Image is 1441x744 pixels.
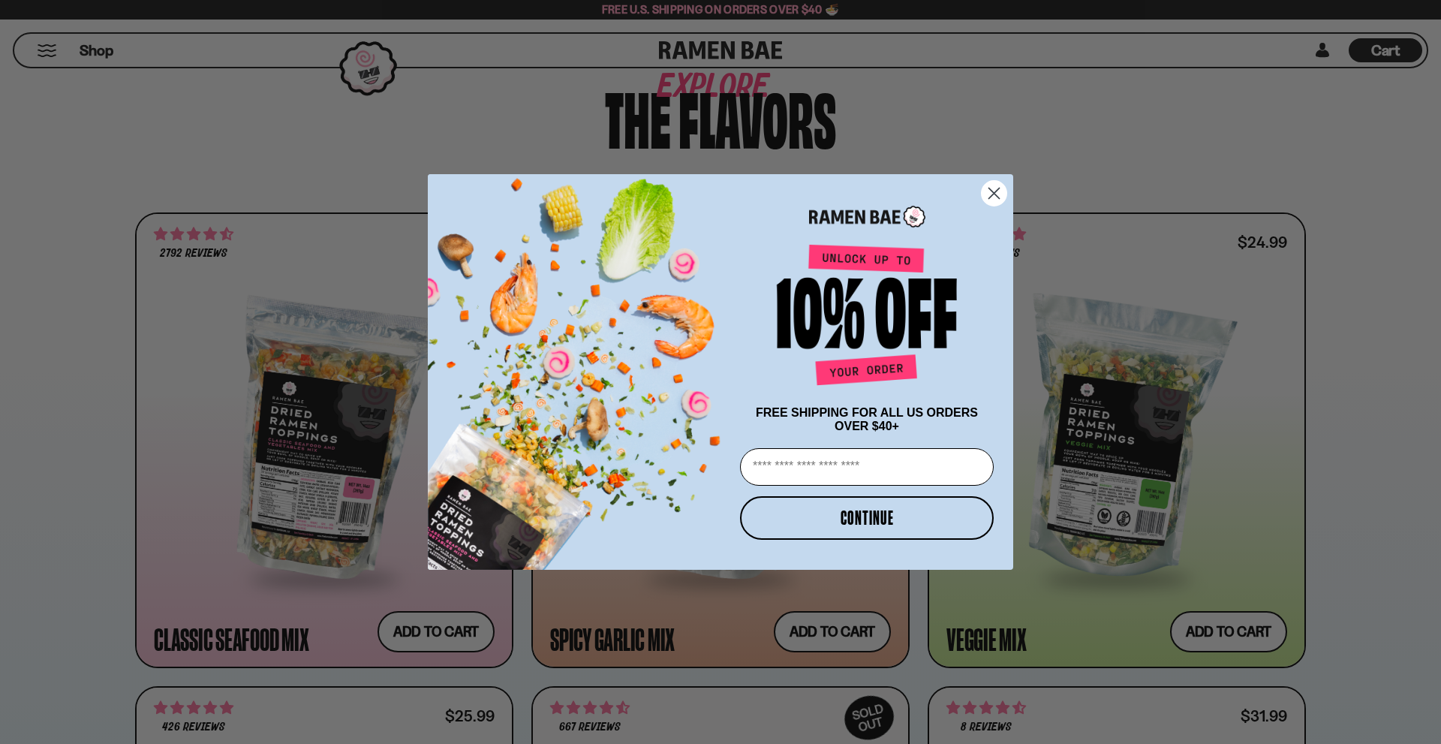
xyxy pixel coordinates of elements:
span: FREE SHIPPING FOR ALL US ORDERS OVER $40+ [756,406,978,432]
button: CONTINUE [740,496,994,540]
img: Ramen Bae Logo [809,204,925,229]
button: Close dialog [981,180,1007,206]
img: ce7035ce-2e49-461c-ae4b-8ade7372f32c.png [428,161,734,570]
img: Unlock up to 10% off [773,244,961,391]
